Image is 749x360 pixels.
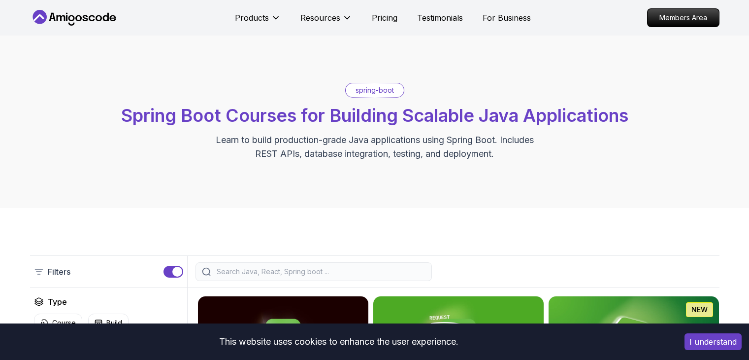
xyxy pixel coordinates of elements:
p: Resources [300,12,340,24]
button: Course [34,314,82,332]
p: Filters [48,266,70,278]
a: Members Area [647,8,719,27]
h2: Type [48,296,67,308]
p: NEW [691,305,708,315]
p: Products [235,12,269,24]
a: For Business [483,12,531,24]
p: Course [52,318,76,328]
button: Products [235,12,281,32]
button: Resources [300,12,352,32]
button: Accept cookies [684,333,742,350]
a: Testimonials [417,12,463,24]
div: This website uses cookies to enhance the user experience. [7,331,670,353]
p: Build [106,318,122,328]
button: Build [88,314,129,332]
p: Members Area [648,9,719,27]
p: spring-boot [356,85,394,95]
p: Learn to build production-grade Java applications using Spring Boot. Includes REST APIs, database... [209,133,540,161]
input: Search Java, React, Spring boot ... [215,267,425,277]
a: Pricing [372,12,397,24]
span: Spring Boot Courses for Building Scalable Java Applications [121,105,628,126]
